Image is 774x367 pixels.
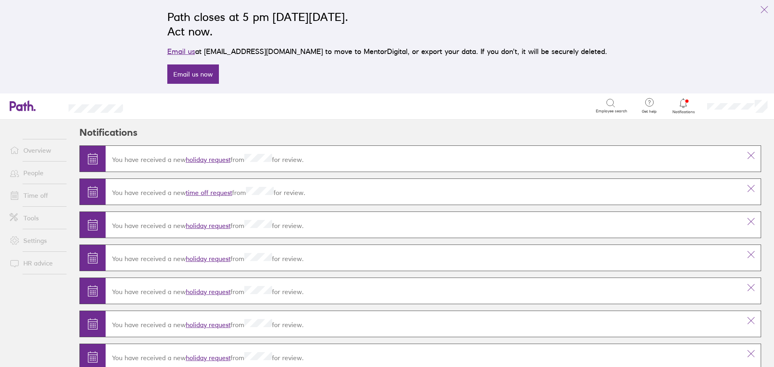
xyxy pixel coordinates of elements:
p: You have received a new from for review. [112,187,735,197]
a: People [3,165,68,181]
a: Settings [3,232,68,249]
span: Employee search [596,109,627,114]
a: Time off [3,187,68,203]
a: holiday request [186,288,231,296]
span: Get help [636,109,662,114]
p: You have received a new from for review. [112,319,735,329]
p: You have received a new from for review. [112,253,735,263]
p: You have received a new from for review. [112,154,735,164]
div: Search [145,102,165,109]
a: holiday request [186,321,231,329]
a: holiday request [186,156,231,164]
a: holiday request [186,255,231,263]
p: at [EMAIL_ADDRESS][DOMAIN_NAME] to move to MentorDigital, or export your data. If you don’t, it w... [167,46,607,57]
p: You have received a new from for review. [112,286,735,296]
p: You have received a new from for review. [112,220,735,230]
p: You have received a new from for review. [112,352,735,362]
a: time off request [186,189,232,197]
a: Email us now [167,64,219,84]
a: Email us [167,47,195,56]
a: Tools [3,210,68,226]
a: Overview [3,142,68,158]
a: holiday request [186,222,231,230]
a: HR advice [3,255,68,271]
h2: Notifications [79,120,137,145]
a: Notifications [670,97,697,114]
span: Notifications [670,110,697,114]
h2: Path closes at 5 pm [DATE][DATE]. Act now. [167,10,607,39]
a: holiday request [186,354,231,362]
